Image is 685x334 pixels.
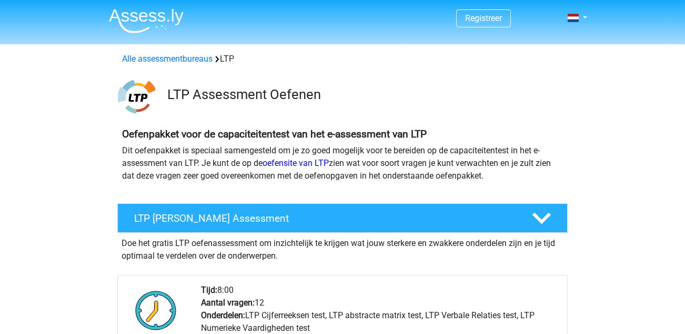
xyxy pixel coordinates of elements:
b: Oefenpakket voor de capaciteitentest van het e-assessment van LTP [122,128,427,140]
b: Aantal vragen: [201,298,255,308]
div: Doe het gratis LTP oefenassessment om inzichtelijk te krijgen wat jouw sterkere en zwakkere onder... [117,233,568,262]
p: Dit oefenpakket is speciaal samengesteld om je zo goed mogelijk voor te bereiden op de capaciteit... [122,144,563,182]
h4: LTP [PERSON_NAME] Assessment [134,212,515,224]
b: Onderdelen: [201,310,245,320]
a: Alle assessmentbureaus [122,54,213,64]
a: Registreer [465,13,502,23]
b: Tijd: [201,285,217,295]
div: LTP [118,53,567,65]
h3: LTP Assessment Oefenen [167,86,559,103]
a: LTP [PERSON_NAME] Assessment [113,203,572,233]
img: ltp.png [118,78,155,115]
img: Assessly [109,8,184,33]
a: oefensite van LTP [263,158,329,168]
